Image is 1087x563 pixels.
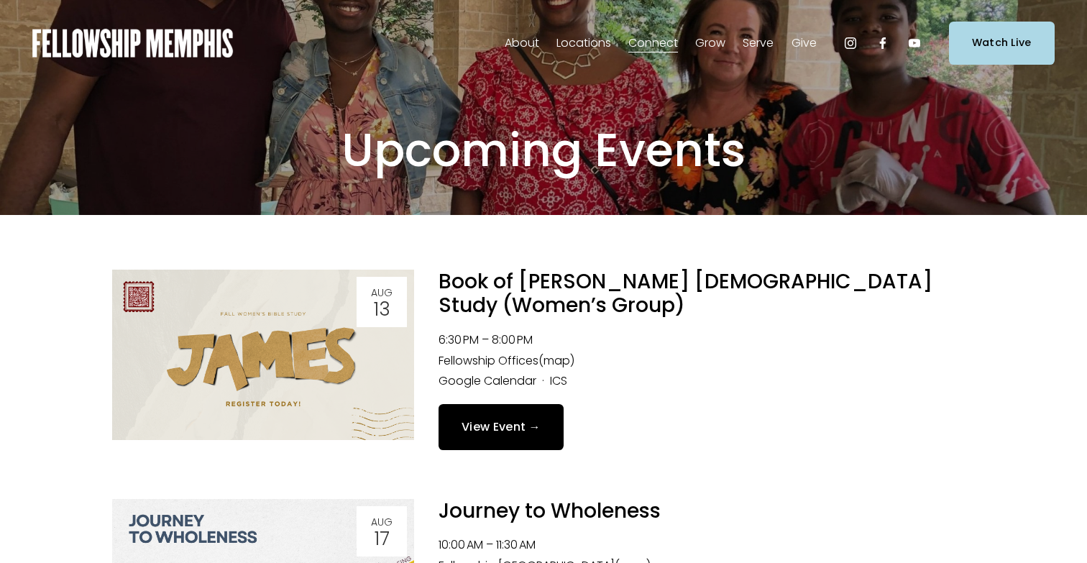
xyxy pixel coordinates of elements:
[550,372,567,389] a: ICS
[743,33,774,54] span: Serve
[361,288,403,298] div: Aug
[496,536,536,553] time: 11:30 AM
[792,32,817,55] a: folder dropdown
[792,33,817,54] span: Give
[843,36,858,50] a: Instagram
[907,36,922,50] a: YouTube
[439,331,479,348] time: 6:30 PM
[949,22,1055,64] a: Watch Live
[220,122,867,179] h1: Upcoming Events
[492,331,533,348] time: 8:00 PM
[538,352,574,369] a: (map)
[695,33,725,54] span: Grow
[112,270,414,440] img: Book of James Bible Study (Women’s Group)
[361,529,403,548] div: 17
[32,29,233,58] img: Fellowship Memphis
[556,32,611,55] a: folder dropdown
[556,33,611,54] span: Locations
[439,351,975,372] li: Fellowship Offices
[695,32,725,55] a: folder dropdown
[505,33,539,54] span: About
[743,32,774,55] a: folder dropdown
[876,36,890,50] a: Facebook
[439,497,661,525] a: Journey to Wholeness
[505,32,539,55] a: folder dropdown
[439,536,483,553] time: 10:00 AM
[439,372,536,389] a: Google Calendar
[439,267,932,320] a: Book of [PERSON_NAME] [DEMOGRAPHIC_DATA] Study (Women’s Group)
[628,33,678,54] span: Connect
[361,517,403,527] div: Aug
[439,404,564,449] a: View Event →
[361,300,403,319] div: 13
[628,32,678,55] a: folder dropdown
